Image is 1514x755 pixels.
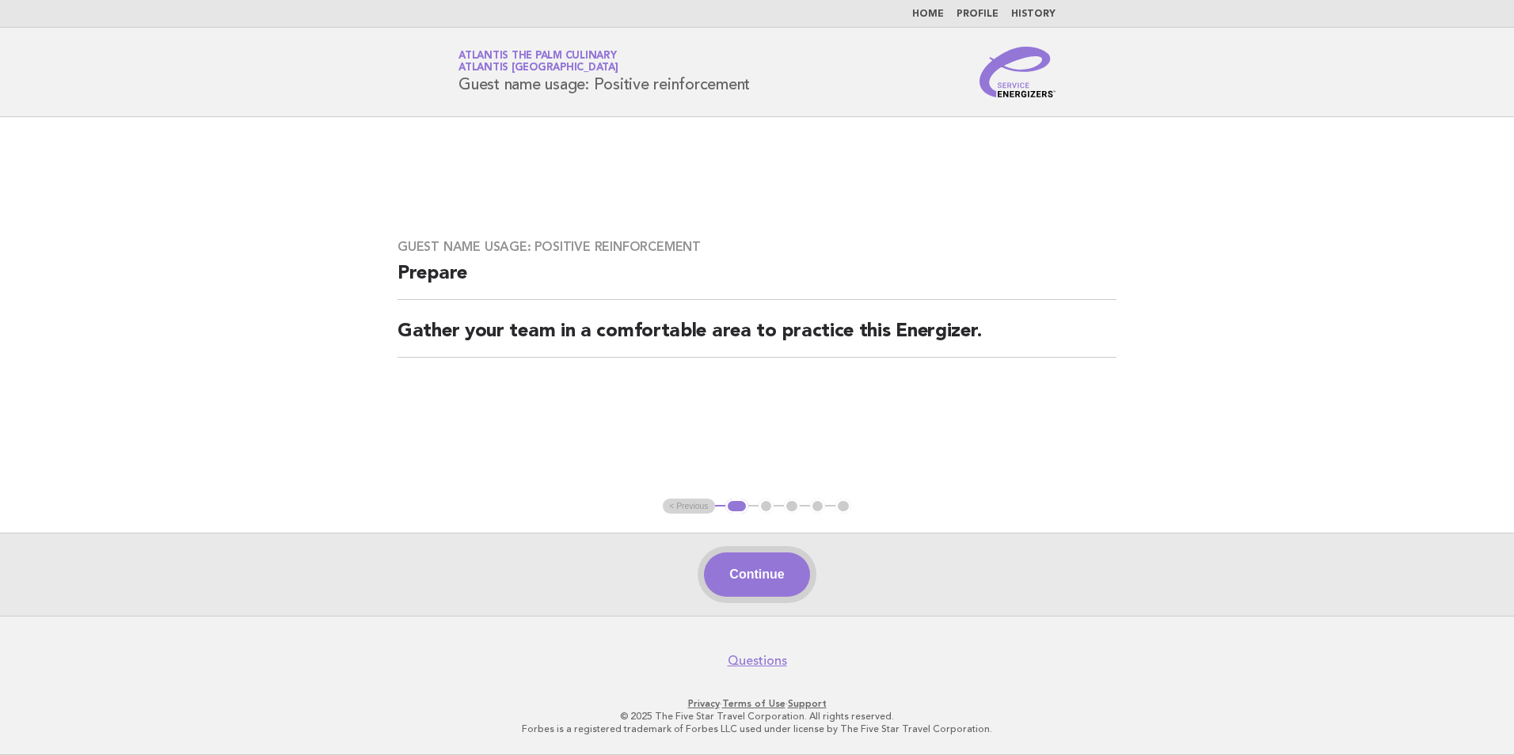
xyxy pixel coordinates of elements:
[688,698,720,709] a: Privacy
[788,698,827,709] a: Support
[398,261,1116,300] h2: Prepare
[398,319,1116,358] h2: Gather your team in a comfortable area to practice this Energizer.
[722,698,786,709] a: Terms of Use
[1011,9,1056,19] a: History
[912,9,944,19] a: Home
[725,499,748,514] button: 1
[272,710,1242,723] p: © 2025 The Five Star Travel Corporation. All rights reserved.
[272,697,1242,710] p: · ·
[272,723,1242,735] p: Forbes is a registered trademark of Forbes LLC used under license by The Five Star Travel Corpora...
[458,51,750,93] h1: Guest name usage: Positive reinforcement
[458,51,618,73] a: Atlantis The Palm CulinaryAtlantis [GEOGRAPHIC_DATA]
[957,9,999,19] a: Profile
[398,239,1116,255] h3: Guest name usage: Positive reinforcement
[728,653,787,669] a: Questions
[704,552,809,597] button: Continue
[458,63,618,74] span: Atlantis [GEOGRAPHIC_DATA]
[980,47,1056,97] img: Service Energizers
